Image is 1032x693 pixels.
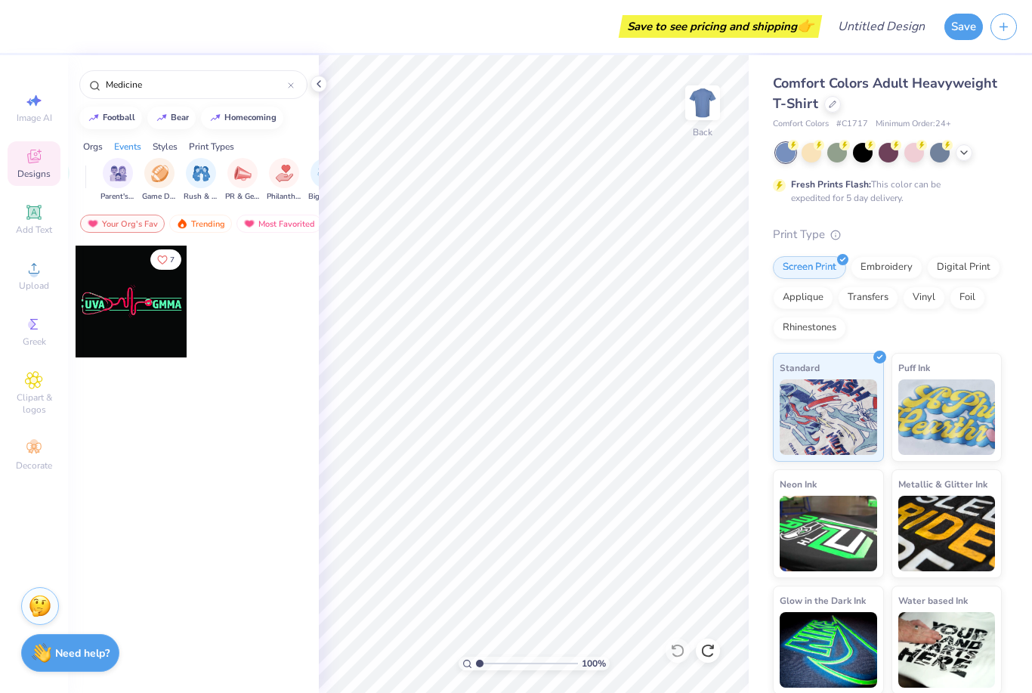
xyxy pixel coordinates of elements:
[898,360,930,376] span: Puff Ink
[17,112,52,124] span: Image AI
[851,256,922,279] div: Embroidery
[780,592,866,608] span: Glow in the Dark Ink
[55,646,110,661] strong: Need help?
[308,158,343,203] button: filter button
[773,317,846,339] div: Rhinestones
[150,249,181,270] button: Like
[142,158,177,203] button: filter button
[826,11,937,42] input: Untitled Design
[79,107,142,129] button: football
[100,158,135,203] button: filter button
[184,158,218,203] div: filter for Rush & Bid
[243,218,255,229] img: most_fav.gif
[100,191,135,203] span: Parent's Weekend
[19,280,49,292] span: Upload
[876,118,951,131] span: Minimum Order: 24 +
[104,77,288,92] input: Try "Alpha"
[142,191,177,203] span: Game Day
[267,158,301,203] div: filter for Philanthropy
[16,459,52,472] span: Decorate
[225,158,260,203] div: filter for PR & General
[153,140,178,153] div: Styles
[184,191,218,203] span: Rush & Bid
[838,286,898,309] div: Transfers
[142,158,177,203] div: filter for Game Day
[950,286,985,309] div: Foil
[267,191,301,203] span: Philanthropy
[234,165,252,182] img: PR & General Image
[308,191,343,203] span: Big Little Reveal
[225,191,260,203] span: PR & General
[276,165,293,182] img: Philanthropy Image
[147,107,196,129] button: bear
[23,336,46,348] span: Greek
[8,391,60,416] span: Clipart & logos
[317,165,334,182] img: Big Little Reveal Image
[773,74,997,113] span: Comfort Colors Adult Heavyweight T-Shirt
[773,286,833,309] div: Applique
[209,113,221,122] img: trend_line.gif
[687,88,718,118] img: Back
[836,118,868,131] span: # C1717
[308,158,343,203] div: filter for Big Little Reveal
[17,168,51,180] span: Designs
[100,158,135,203] div: filter for Parent's Weekend
[898,612,996,688] img: Water based Ink
[225,158,260,203] button: filter button
[156,113,168,122] img: trend_line.gif
[114,140,141,153] div: Events
[151,165,168,182] img: Game Day Image
[780,612,877,688] img: Glow in the Dark Ink
[693,125,712,139] div: Back
[176,218,188,229] img: trending.gif
[80,215,165,233] div: Your Org's Fav
[193,165,210,182] img: Rush & Bid Image
[170,256,175,264] span: 7
[83,140,103,153] div: Orgs
[582,657,606,670] span: 100 %
[103,113,135,122] div: football
[927,256,1000,279] div: Digital Print
[791,178,977,205] div: This color can be expedited for 5 day delivery.
[773,256,846,279] div: Screen Print
[169,215,232,233] div: Trending
[780,379,877,455] img: Standard
[898,476,987,492] span: Metallic & Glitter Ink
[189,140,234,153] div: Print Types
[110,165,127,182] img: Parent's Weekend Image
[898,592,968,608] span: Water based Ink
[171,113,189,122] div: bear
[944,14,983,40] button: Save
[791,178,871,190] strong: Fresh Prints Flash:
[267,158,301,203] button: filter button
[236,215,322,233] div: Most Favorited
[88,113,100,122] img: trend_line.gif
[773,226,1002,243] div: Print Type
[623,15,818,38] div: Save to see pricing and shipping
[201,107,283,129] button: homecoming
[898,379,996,455] img: Puff Ink
[780,496,877,571] img: Neon Ink
[184,158,218,203] button: filter button
[780,476,817,492] span: Neon Ink
[903,286,945,309] div: Vinyl
[16,224,52,236] span: Add Text
[87,218,99,229] img: most_fav.gif
[773,118,829,131] span: Comfort Colors
[224,113,277,122] div: homecoming
[898,496,996,571] img: Metallic & Glitter Ink
[797,17,814,35] span: 👉
[780,360,820,376] span: Standard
